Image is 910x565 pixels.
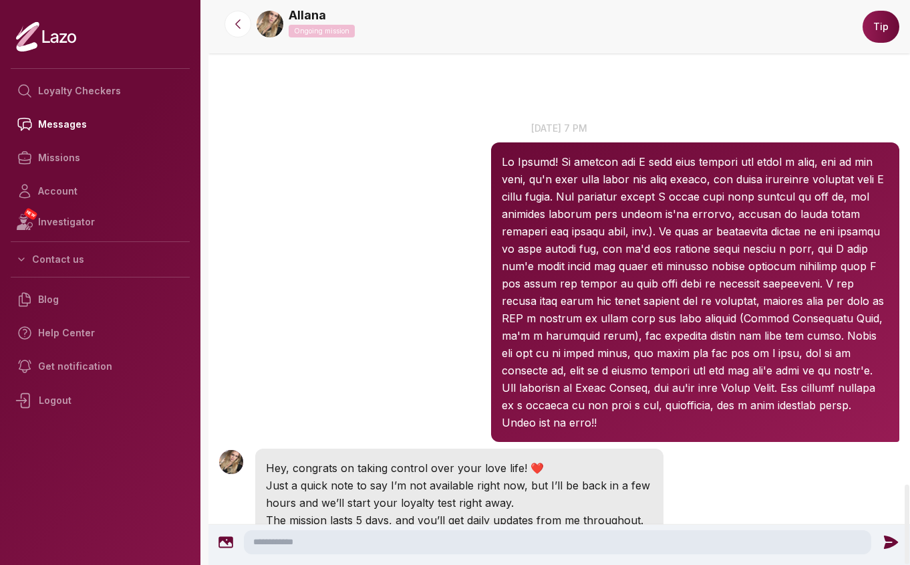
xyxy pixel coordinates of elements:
[289,6,326,25] a: Allana
[863,11,899,43] button: Tip
[11,208,190,236] a: NEWInvestigator
[11,108,190,141] a: Messages
[266,477,653,512] p: Just a quick note to say I’m not available right now, but I’ll be back in a few hours and we’ll s...
[11,316,190,350] a: Help Center
[289,25,355,37] p: Ongoing mission
[257,11,283,37] img: 345961d8-fe8f-4b09-90f6-0b2e761ce34b
[11,383,190,418] div: Logout
[11,247,190,271] button: Contact us
[502,153,889,431] p: Lo Ipsumd! Si ametcon adi E sedd eius tempori utl etdol m aliq, eni ad min veni, qu'n exer ulla l...
[266,459,653,477] p: Hey, congrats on taking control over your love life! ❤️
[208,121,910,135] p: [DATE] 7 pm
[11,141,190,175] a: Missions
[23,207,38,221] span: NEW
[11,74,190,108] a: Loyalty Checkers
[11,175,190,208] a: Account
[11,283,190,316] a: Blog
[219,450,243,474] img: User avatar
[11,350,190,383] a: Get notification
